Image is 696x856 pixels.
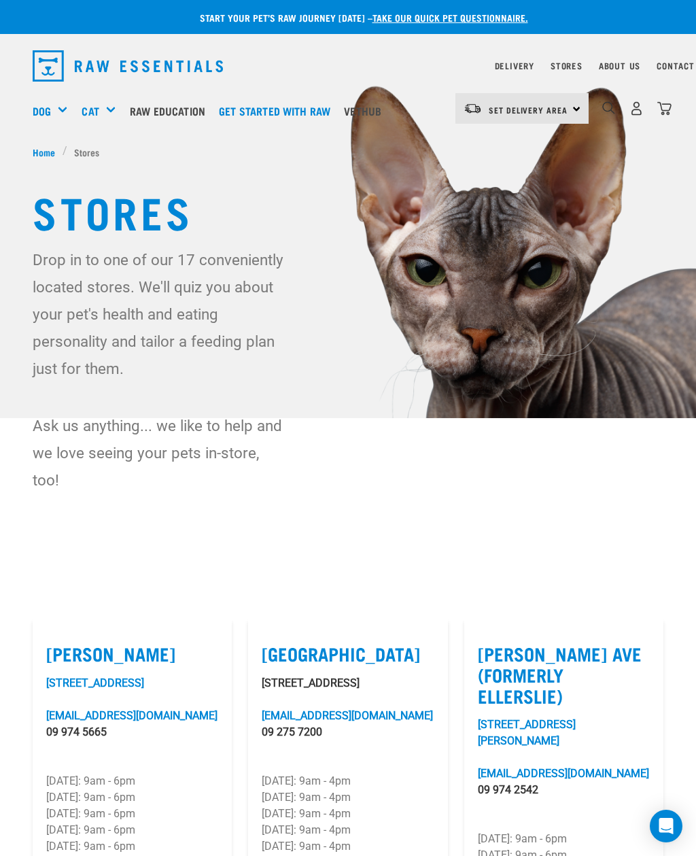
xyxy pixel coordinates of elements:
a: [EMAIL_ADDRESS][DOMAIN_NAME] [262,709,433,722]
a: 09 974 2542 [478,783,538,796]
nav: dropdown navigation [22,45,674,87]
img: van-moving.png [464,103,482,115]
p: [DATE]: 9am - 6pm [46,773,218,789]
p: [DATE]: 9am - 4pm [262,822,434,838]
label: [GEOGRAPHIC_DATA] [262,643,434,664]
a: 09 974 5665 [46,725,107,738]
p: Drop in to one of our 17 conveniently located stores. We'll quiz you about your pet's health and ... [33,246,285,382]
label: [PERSON_NAME] Ave (Formerly Ellerslie) [478,643,650,706]
p: [DATE]: 9am - 6pm [46,838,218,855]
p: [DATE]: 9am - 6pm [46,789,218,806]
a: Delivery [495,63,534,68]
a: take our quick pet questionnaire. [372,15,528,20]
img: home-icon@2x.png [657,101,672,116]
a: Contact [657,63,695,68]
nav: breadcrumbs [33,145,663,159]
p: [DATE]: 9am - 6pm [46,806,218,822]
p: [DATE]: 9am - 6pm [478,831,650,847]
a: Dog [33,103,51,119]
a: About Us [599,63,640,68]
p: [DATE]: 9am - 4pm [262,838,434,855]
a: Home [33,145,63,159]
a: [EMAIL_ADDRESS][DOMAIN_NAME] [46,709,217,722]
a: Get started with Raw [215,84,341,138]
a: [EMAIL_ADDRESS][DOMAIN_NAME] [478,767,649,780]
label: [PERSON_NAME] [46,643,218,664]
a: Raw Education [126,84,215,138]
span: Set Delivery Area [489,107,568,112]
a: Stores [551,63,582,68]
a: [STREET_ADDRESS][PERSON_NAME] [478,718,576,747]
div: Open Intercom Messenger [650,810,682,842]
p: [DATE]: 9am - 4pm [262,789,434,806]
p: [DATE]: 9am - 4pm [262,773,434,789]
p: [DATE]: 9am - 4pm [262,806,434,822]
a: Cat [82,103,99,119]
h1: Stores [33,186,663,235]
img: home-icon-1@2x.png [602,101,615,114]
span: Home [33,145,55,159]
a: 09 275 7200 [262,725,322,738]
a: Vethub [341,84,391,138]
p: [DATE]: 9am - 6pm [46,822,218,838]
a: [STREET_ADDRESS] [46,677,144,689]
img: Raw Essentials Logo [33,50,223,82]
p: [STREET_ADDRESS] [262,675,434,691]
p: Ask us anything... we like to help and we love seeing your pets in-store, too! [33,412,285,494]
img: user.png [629,101,644,116]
